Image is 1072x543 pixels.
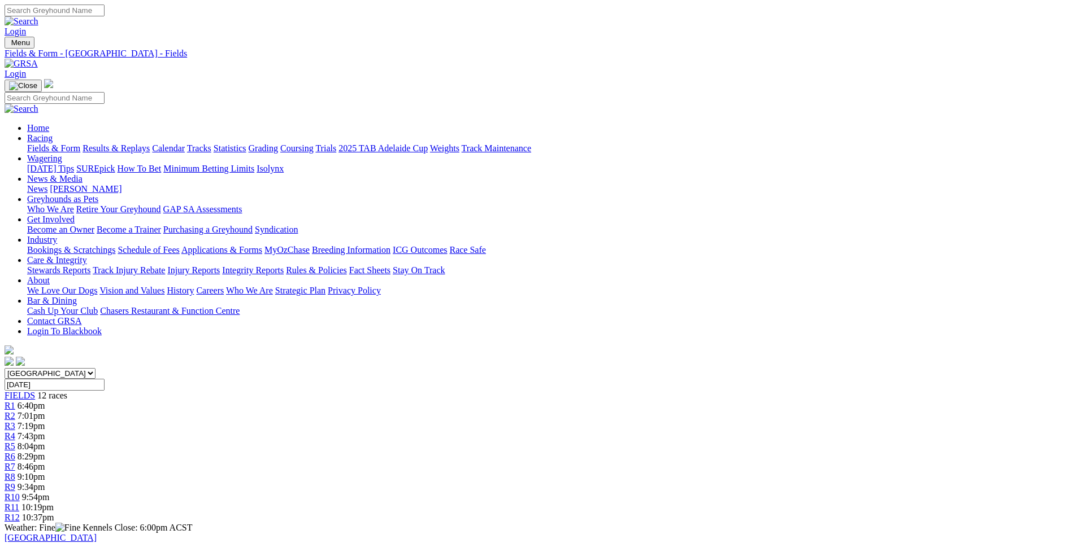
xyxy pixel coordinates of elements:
[393,265,445,275] a: Stay On Track
[27,143,1067,154] div: Racing
[5,401,15,410] a: R1
[27,275,50,285] a: About
[27,245,115,255] a: Bookings & Scratchings
[27,164,74,173] a: [DATE] Tips
[286,265,347,275] a: Rules & Policies
[27,306,98,316] a: Cash Up Your Club
[163,225,253,234] a: Purchasing a Greyhound
[27,326,102,336] a: Login To Blackbook
[226,286,273,295] a: Who We Are
[27,154,62,163] a: Wagering
[167,265,220,275] a: Injury Reports
[16,357,25,366] img: twitter.svg
[5,411,15,421] a: R2
[5,523,83,532] span: Weather: Fine
[99,286,164,295] a: Vision and Values
[430,143,459,153] a: Weights
[5,92,105,104] input: Search
[97,225,161,234] a: Become a Trainer
[5,472,15,481] a: R8
[27,296,77,305] a: Bar & Dining
[196,286,224,295] a: Careers
[27,143,80,153] a: Fields & Form
[249,143,278,153] a: Grading
[27,245,1067,255] div: Industry
[27,174,83,183] a: News & Media
[118,245,179,255] a: Schedule of Fees
[18,472,45,481] span: 9:10pm
[5,452,15,461] a: R6
[312,245,390,255] a: Breeding Information
[5,441,15,451] a: R5
[5,345,14,354] img: logo-grsa-white.png
[18,411,45,421] span: 7:01pm
[18,421,45,431] span: 7:19pm
[5,69,26,78] a: Login
[27,225,94,234] a: Become an Owner
[50,184,121,194] a: [PERSON_NAME]
[76,164,115,173] a: SUREpick
[22,492,50,502] span: 9:54pm
[5,482,15,492] span: R9
[27,194,98,204] a: Greyhounds as Pets
[27,225,1067,235] div: Get Involved
[257,164,284,173] a: Isolynx
[315,143,336,153] a: Trials
[27,306,1067,316] div: Bar & Dining
[83,523,192,532] span: Kennels Close: 6:00pm ACST
[83,143,150,153] a: Results & Replays
[27,133,53,143] a: Racing
[214,143,246,153] a: Statistics
[5,391,35,400] a: FIELDS
[167,286,194,295] a: History
[44,79,53,88] img: logo-grsa-white.png
[5,533,97,542] a: [GEOGRAPHIC_DATA]
[27,214,75,224] a: Get Involved
[27,184,1067,194] div: News & Media
[462,143,531,153] a: Track Maintenance
[93,265,165,275] a: Track Injury Rebate
[5,492,20,502] a: R10
[349,265,390,275] a: Fact Sheets
[5,16,38,27] img: Search
[27,255,87,265] a: Care & Integrity
[393,245,447,255] a: ICG Outcomes
[76,204,161,214] a: Retire Your Greyhound
[27,235,57,244] a: Industry
[5,49,1067,59] a: Fields & Form - [GEOGRAPHIC_DATA] - Fields
[55,523,80,533] img: Fine
[152,143,185,153] a: Calendar
[5,104,38,114] img: Search
[18,431,45,441] span: 7:43pm
[22,513,54,522] span: 10:37pm
[100,306,240,316] a: Chasers Restaurant & Function Centre
[18,452,45,461] span: 8:29pm
[5,59,38,69] img: GRSA
[5,5,105,16] input: Search
[9,81,37,90] img: Close
[275,286,325,295] a: Strategic Plan
[264,245,310,255] a: MyOzChase
[5,513,20,522] span: R12
[5,421,15,431] a: R3
[328,286,381,295] a: Privacy Policy
[18,401,45,410] span: 6:40pm
[5,502,19,512] a: R11
[27,204,1067,214] div: Greyhounds as Pets
[5,462,15,471] span: R7
[27,316,81,326] a: Contact GRSA
[27,265,90,275] a: Stewards Reports
[27,123,49,133] a: Home
[338,143,428,153] a: 2025 TAB Adelaide Cup
[27,164,1067,174] div: Wagering
[255,225,298,234] a: Syndication
[5,431,15,441] a: R4
[5,379,105,391] input: Select date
